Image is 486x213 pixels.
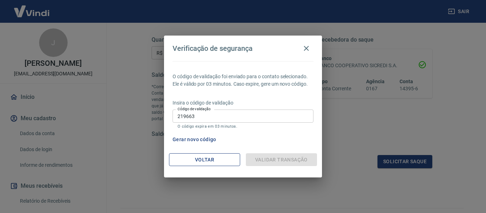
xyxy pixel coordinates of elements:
label: Código de validação [178,106,211,112]
p: Insira o código de validação [173,99,313,107]
p: O código expira em 03 minutos. [178,124,308,129]
button: Gerar novo código [170,133,219,146]
p: O código de validação foi enviado para o contato selecionado. Ele é válido por 03 minutos. Caso e... [173,73,313,88]
button: Voltar [169,153,240,166]
h4: Verificação de segurança [173,44,253,53]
